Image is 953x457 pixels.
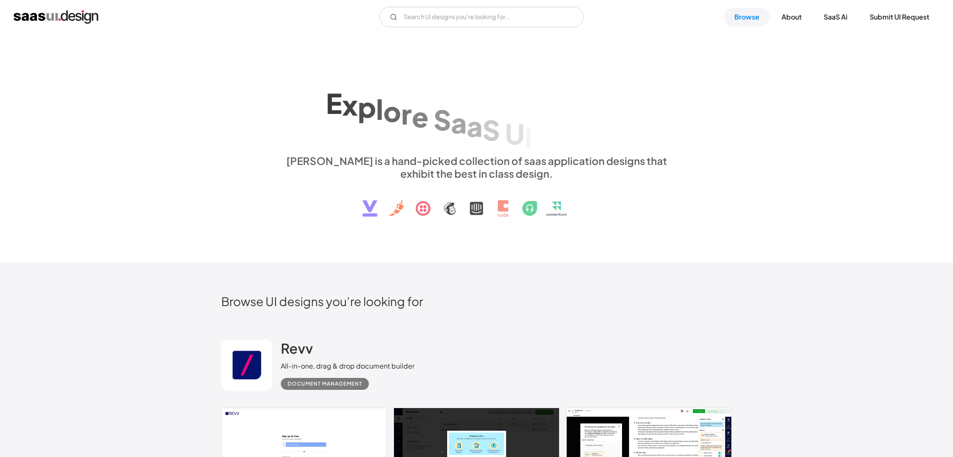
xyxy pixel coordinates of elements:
[401,97,412,130] div: r
[281,340,313,357] h2: Revv
[525,121,532,154] div: I
[383,95,401,128] div: o
[281,361,414,371] div: All-in-one, drag & drop document builder
[724,8,770,26] a: Browse
[14,10,98,24] a: home
[379,7,584,27] form: Email Form
[326,87,342,119] div: E
[281,81,672,146] h1: Explore SaaS UI design patterns & interactions.
[859,8,939,26] a: Submit UI Request
[434,103,451,136] div: S
[358,90,376,123] div: p
[379,7,584,27] input: Search UI designs you're looking for...
[505,117,525,150] div: U
[342,88,358,121] div: x
[451,106,467,139] div: a
[813,8,858,26] a: SaaS Ai
[288,379,362,389] div: Document Management
[281,154,672,180] div: [PERSON_NAME] is a hand-picked collection of saas application designs that exhibit the best in cl...
[467,110,482,142] div: a
[771,8,812,26] a: About
[412,100,428,133] div: e
[376,92,383,125] div: l
[221,294,732,309] h2: Browse UI designs you’re looking for
[348,180,605,224] img: text, icon, saas logo
[281,340,313,361] a: Revv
